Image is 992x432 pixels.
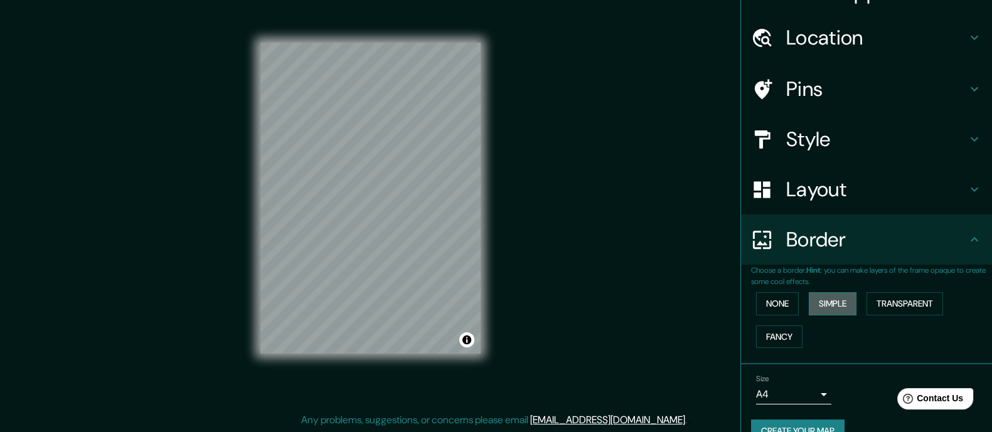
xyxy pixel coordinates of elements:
[786,25,967,50] h4: Location
[756,325,803,349] button: Fancy
[867,292,943,315] button: Transparent
[786,76,967,102] h4: Pins
[786,227,967,252] h4: Border
[741,13,992,63] div: Location
[786,127,967,152] h4: Style
[806,265,821,275] b: Hint
[301,413,687,428] p: Any problems, suggestions, or concerns please email .
[741,214,992,265] div: Border
[756,292,799,315] button: None
[530,413,685,426] a: [EMAIL_ADDRESS][DOMAIN_NAME]
[741,64,992,114] div: Pins
[880,383,978,418] iframe: Help widget launcher
[786,177,967,202] h4: Layout
[689,413,691,428] div: .
[741,164,992,214] div: Layout
[459,332,474,347] button: Toggle attribution
[809,292,856,315] button: Simple
[756,374,769,384] label: Size
[741,114,992,164] div: Style
[260,43,481,354] canvas: Map
[687,413,689,428] div: .
[751,265,992,287] p: Choose a border. : you can make layers of the frame opaque to create some cool effects.
[756,384,831,404] div: A4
